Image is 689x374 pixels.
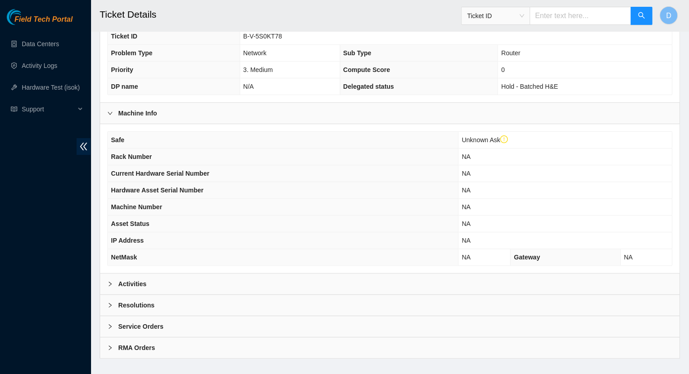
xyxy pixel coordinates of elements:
span: NA [624,254,632,261]
span: N/A [243,83,254,90]
div: Machine Info [100,103,679,124]
span: NA [462,187,470,194]
span: Hold - Batched H&E [501,83,558,90]
span: Gateway [514,254,540,261]
span: Current Hardware Serial Number [111,170,209,177]
b: RMA Orders [118,343,155,353]
span: D [666,10,671,21]
span: Ticket ID [111,33,137,40]
span: read [11,106,17,112]
span: NA [462,220,470,227]
span: exclamation-circle [500,135,508,144]
span: right [107,281,113,287]
span: NA [462,203,470,211]
button: search [631,7,652,25]
span: Priority [111,66,133,73]
a: Hardware Test (isok) [22,84,80,91]
b: Activities [118,279,146,289]
span: Safe [111,136,125,144]
span: Ticket ID [467,9,524,23]
span: NA [462,153,470,160]
span: right [107,345,113,350]
span: 0 [501,66,505,73]
span: Support [22,100,75,118]
span: DP name [111,83,138,90]
img: Akamai Technologies [7,9,46,25]
div: RMA Orders [100,337,679,358]
span: Unknown Ask [462,136,508,144]
span: right [107,324,113,329]
span: B-V-5S0KT78 [243,33,282,40]
div: Resolutions [100,295,679,316]
span: NA [462,254,470,261]
span: Hardware Asset Serial Number [111,187,203,194]
span: Network [243,49,266,57]
a: Activity Logs [22,62,58,69]
button: D [660,6,678,24]
input: Enter text here... [530,7,631,25]
span: Compute Score [343,66,390,73]
span: right [107,110,113,116]
span: Field Tech Portal [14,15,72,24]
span: IP Address [111,237,144,244]
span: Rack Number [111,153,152,160]
b: Machine Info [118,108,157,118]
span: Asset Status [111,220,149,227]
span: 3. Medium [243,66,273,73]
a: Data Centers [22,40,59,48]
span: NA [462,237,470,244]
span: NetMask [111,254,137,261]
div: Activities [100,273,679,294]
span: search [638,12,645,20]
span: Problem Type [111,49,153,57]
span: Sub Type [343,49,371,57]
b: Service Orders [118,321,164,331]
b: Resolutions [118,300,154,310]
span: NA [462,170,470,177]
a: Akamai TechnologiesField Tech Portal [7,16,72,28]
span: Delegated status [343,83,394,90]
span: double-left [77,138,91,155]
span: Machine Number [111,203,162,211]
div: Service Orders [100,316,679,337]
span: Router [501,49,520,57]
span: right [107,302,113,308]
